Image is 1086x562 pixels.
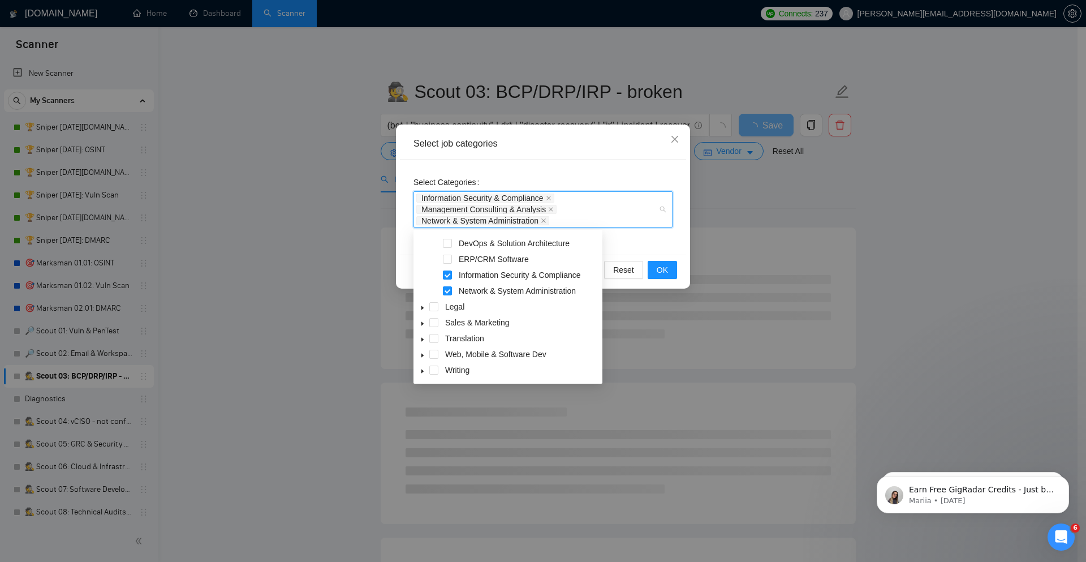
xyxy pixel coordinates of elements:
[445,366,469,375] span: Writing
[860,452,1086,531] iframe: Intercom notifications message
[445,350,546,359] span: Web, Mobile & Software Dev
[1048,524,1075,551] iframe: Intercom live chat
[670,135,679,144] span: close
[541,218,546,224] span: close
[459,271,581,280] span: Information Security & Compliance
[657,264,668,276] span: OK
[1071,524,1080,533] span: 6
[648,261,677,279] button: OK
[445,318,510,327] span: Sales & Marketing
[416,194,554,203] span: Information Security & Compliance
[421,217,538,225] span: Network & System Administration
[443,363,600,377] span: Writing
[456,268,600,282] span: Information Security & Compliance
[456,237,600,250] span: DevOps & Solution Architecture
[459,239,570,248] span: DevOps & Solution Architecture
[660,125,690,155] button: Close
[551,216,554,225] input: Select Categories
[613,264,634,276] span: Reset
[420,337,425,342] span: caret-down
[459,286,576,295] span: Network & System Administration
[420,368,425,374] span: caret-down
[420,321,425,327] span: caret-down
[604,261,643,279] button: Reset
[420,353,425,358] span: caret-down
[445,334,484,343] span: Translation
[421,205,546,213] span: Management Consulting & Analysis
[456,284,600,298] span: Network & System Administration
[443,300,600,314] span: Legal
[443,332,600,345] span: Translation
[420,305,425,311] span: caret-down
[443,348,600,361] span: Web, Mobile & Software Dev
[548,207,554,212] span: close
[421,194,544,202] span: Information Security & Compliance
[413,173,484,191] label: Select Categories
[413,138,673,150] div: Select job categories
[546,195,551,201] span: close
[459,255,529,264] span: ERP/CRM Software
[456,252,600,266] span: ERP/CRM Software
[445,302,464,311] span: Legal
[416,216,549,225] span: Network & System Administration
[443,316,600,329] span: Sales & Marketing
[416,205,557,214] span: Management Consulting & Analysis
